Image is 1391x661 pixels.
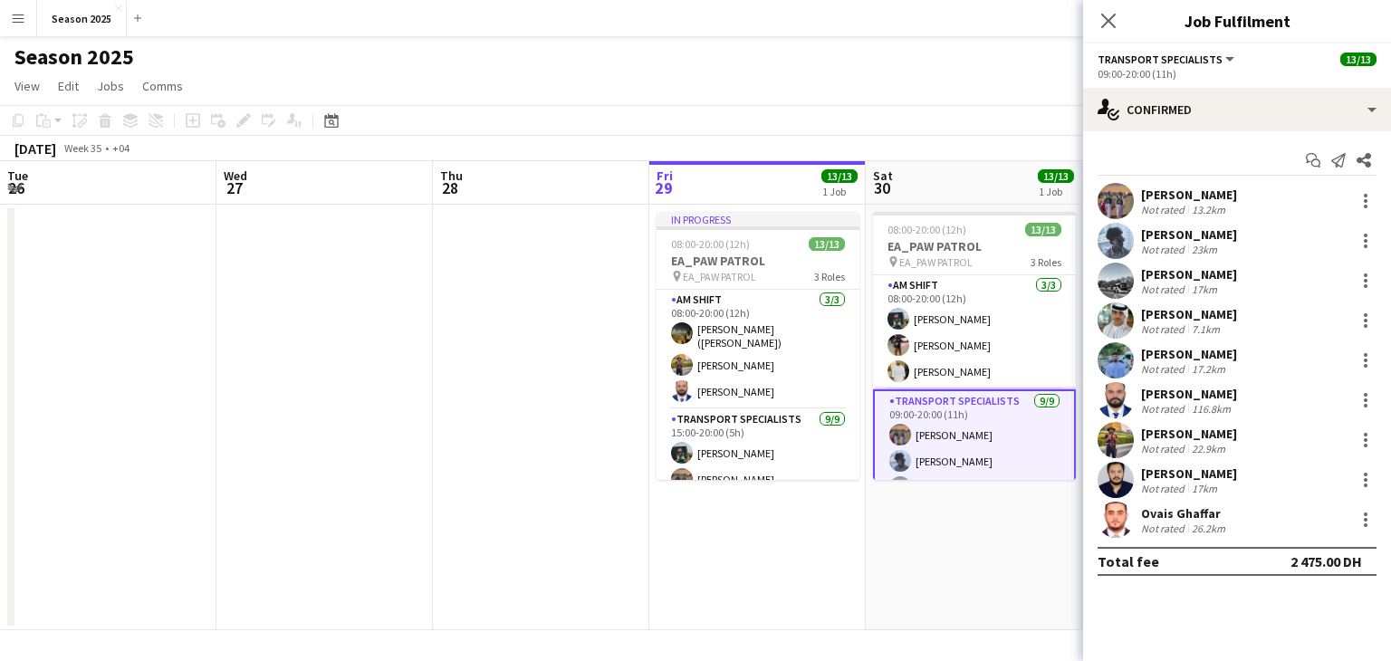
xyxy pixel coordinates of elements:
button: Season 2025 [37,1,127,36]
span: Fri [657,168,673,184]
div: Total fee [1098,552,1159,570]
button: Transport Specialists [1098,53,1237,66]
div: [PERSON_NAME] [1141,386,1237,402]
span: 29 [654,177,673,198]
div: [PERSON_NAME] [1141,346,1237,362]
span: 27 [221,177,247,198]
app-card-role: AM SHIFT3/308:00-20:00 (12h)[PERSON_NAME][PERSON_NAME][PERSON_NAME] [873,275,1076,389]
span: Transport Specialists [1098,53,1223,66]
div: [PERSON_NAME] [1141,226,1237,243]
div: 17km [1188,283,1221,296]
app-job-card: In progress08:00-20:00 (12h)13/13EA_PAW PATROL EA_PAW PATROL3 RolesAM SHIFT3/308:00-20:00 (12h)[P... [657,212,859,480]
h1: Season 2025 [14,43,134,71]
app-card-role: AM SHIFT3/308:00-20:00 (12h)[PERSON_NAME] ([PERSON_NAME])[PERSON_NAME][PERSON_NAME] [657,290,859,409]
div: 7.1km [1188,322,1223,336]
div: [PERSON_NAME] [1141,266,1237,283]
span: Week 35 [60,141,105,155]
div: 1 Job [1039,185,1073,198]
div: 17.2km [1188,362,1229,376]
a: Comms [135,74,190,98]
div: 116.8km [1188,402,1234,416]
span: 3 Roles [1031,255,1061,269]
div: Not rated [1141,203,1188,216]
div: Not rated [1141,402,1188,416]
h3: EA_PAW PATROL [657,253,859,269]
span: 3 Roles [814,270,845,283]
span: Edit [58,78,79,94]
div: 2 475.00 DH [1290,552,1362,570]
span: 13/13 [1340,53,1377,66]
div: [PERSON_NAME] [1141,426,1237,442]
span: 28 [437,177,463,198]
div: [DATE] [14,139,56,158]
a: Edit [51,74,86,98]
a: Jobs [90,74,131,98]
div: [PERSON_NAME] [1141,306,1237,322]
span: Tue [7,168,28,184]
a: View [7,74,47,98]
span: 26 [5,177,28,198]
span: Thu [440,168,463,184]
span: EA_PAW PATROL [683,270,756,283]
h3: EA_PAW PATROL [873,238,1076,254]
span: 13/13 [1038,169,1074,183]
div: Not rated [1141,243,1188,256]
div: +04 [112,141,130,155]
span: 13/13 [821,169,858,183]
span: Wed [224,168,247,184]
div: 26.2km [1188,522,1229,535]
span: 08:00-20:00 (12h) [671,237,750,251]
h3: Job Fulfilment [1083,9,1391,33]
app-job-card: 08:00-20:00 (12h)13/13EA_PAW PATROL EA_PAW PATROL3 RolesAM SHIFT3/308:00-20:00 (12h)[PERSON_NAME]... [873,212,1076,480]
span: View [14,78,40,94]
span: Jobs [97,78,124,94]
div: Not rated [1141,283,1188,296]
span: 08:00-20:00 (12h) [887,223,966,236]
div: 1 Job [822,185,857,198]
div: Confirmed [1083,88,1391,131]
div: Not rated [1141,442,1188,455]
div: [PERSON_NAME] [1141,187,1237,203]
div: 17km [1188,482,1221,495]
div: 22.9km [1188,442,1229,455]
div: Ovais Ghaffar [1141,505,1229,522]
span: EA_PAW PATROL [899,255,973,269]
span: Sat [873,168,893,184]
div: Not rated [1141,482,1188,495]
div: Not rated [1141,322,1188,336]
span: 13/13 [809,237,845,251]
div: 13.2km [1188,203,1229,216]
div: Not rated [1141,362,1188,376]
div: [PERSON_NAME] [1141,465,1237,482]
div: 23km [1188,243,1221,256]
span: 13/13 [1025,223,1061,236]
span: 30 [870,177,893,198]
span: Comms [142,78,183,94]
div: 09:00-20:00 (11h) [1098,67,1377,81]
div: In progress [657,212,859,226]
div: Not rated [1141,522,1188,535]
